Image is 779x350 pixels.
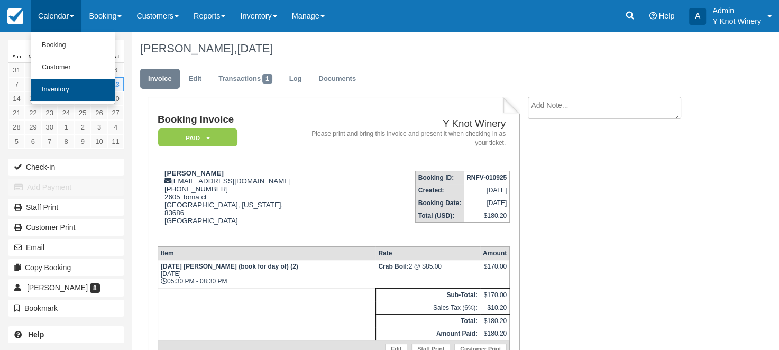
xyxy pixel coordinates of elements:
th: Sub-Total: [375,289,480,302]
a: Inventory [31,79,115,101]
a: Customer Print [8,219,124,236]
a: Staff Print [8,199,124,216]
button: Bookmark [8,300,124,317]
th: Item [158,247,375,260]
th: Amount Paid: [375,327,480,340]
address: Please print and bring this invoice and present it when checking in as your ticket. [300,130,506,148]
a: Documents [310,69,364,89]
a: Transactions1 [210,69,280,89]
th: Amount [480,247,510,260]
div: [EMAIL_ADDRESS][DOMAIN_NAME] [PHONE_NUMBER] 2605 Toma ct [GEOGRAPHIC_DATA], [US_STATE], 83686 [GE... [158,169,296,238]
button: Check-in [8,159,124,176]
th: Booking Date: [415,197,464,209]
td: $10.20 [480,301,510,315]
td: $170.00 [480,289,510,302]
th: Booking ID: [415,171,464,185]
span: Help [659,12,675,20]
a: Help [8,326,124,343]
h2: Y Knot Winery [300,118,506,130]
a: 10 [91,134,107,149]
span: [PERSON_NAME] [27,283,88,292]
span: 8 [90,283,100,293]
th: Created: [415,184,464,197]
a: 3 [91,120,107,134]
a: 23 [41,106,58,120]
a: [PERSON_NAME] 8 [8,279,124,296]
a: 7 [8,77,25,91]
a: 21 [8,106,25,120]
th: Rate [375,247,480,260]
td: $180.20 [480,327,510,340]
strong: RNFV-010925 [466,174,507,181]
button: Email [8,239,124,256]
button: Copy Booking [8,259,124,276]
p: Y Knot Winery [712,16,761,26]
button: Add Payment [8,179,124,196]
td: [DATE] 05:30 PM - 08:30 PM [158,260,375,288]
em: Paid [158,128,237,147]
a: Invoice [140,69,180,89]
a: 14 [8,91,25,106]
ul: Calendar [31,32,115,104]
span: [DATE] [237,42,273,55]
td: Sales Tax (6%): [375,301,480,315]
a: 15 [25,91,41,106]
td: [DATE] [464,197,510,209]
a: Log [281,69,310,89]
a: 1 [25,63,41,77]
a: 31 [8,63,25,77]
a: 29 [25,120,41,134]
td: [DATE] [464,184,510,197]
a: 1 [58,120,74,134]
a: Booking [31,34,115,57]
th: Total: [375,315,480,328]
th: Mon [25,51,41,63]
th: Sun [8,51,25,63]
strong: [PERSON_NAME] [164,169,224,177]
a: 4 [107,120,124,134]
strong: Crab Boil [378,263,408,270]
a: 2 [75,120,91,134]
div: A [689,8,706,25]
td: $180.20 [480,315,510,328]
strong: [DATE] [PERSON_NAME] (book for day of) (2) [161,263,298,270]
a: 11 [107,134,124,149]
span: 1 [262,74,272,84]
img: checkfront-main-nav-mini-logo.png [7,8,23,24]
a: 20 [107,91,124,106]
td: $180.20 [464,209,510,223]
a: 8 [25,77,41,91]
a: Customer [31,57,115,79]
a: 13 [107,77,124,91]
a: Edit [181,69,209,89]
a: 6 [25,134,41,149]
a: 8 [58,134,74,149]
b: Help [28,330,44,339]
th: Total (USD): [415,209,464,223]
a: 30 [41,120,58,134]
div: $170.00 [483,263,507,279]
a: 9 [75,134,91,149]
h1: Booking Invoice [158,114,296,125]
a: 6 [107,63,124,77]
a: 7 [41,134,58,149]
a: 25 [75,106,91,120]
a: 24 [58,106,74,120]
a: Paid [158,128,234,148]
p: Admin [712,5,761,16]
a: 28 [8,120,25,134]
a: 26 [91,106,107,120]
th: Sat [107,51,124,63]
td: 2 @ $85.00 [375,260,480,288]
a: 27 [107,106,124,120]
a: 5 [8,134,25,149]
h1: [PERSON_NAME], [140,42,709,55]
i: Help [649,12,657,20]
a: 22 [25,106,41,120]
